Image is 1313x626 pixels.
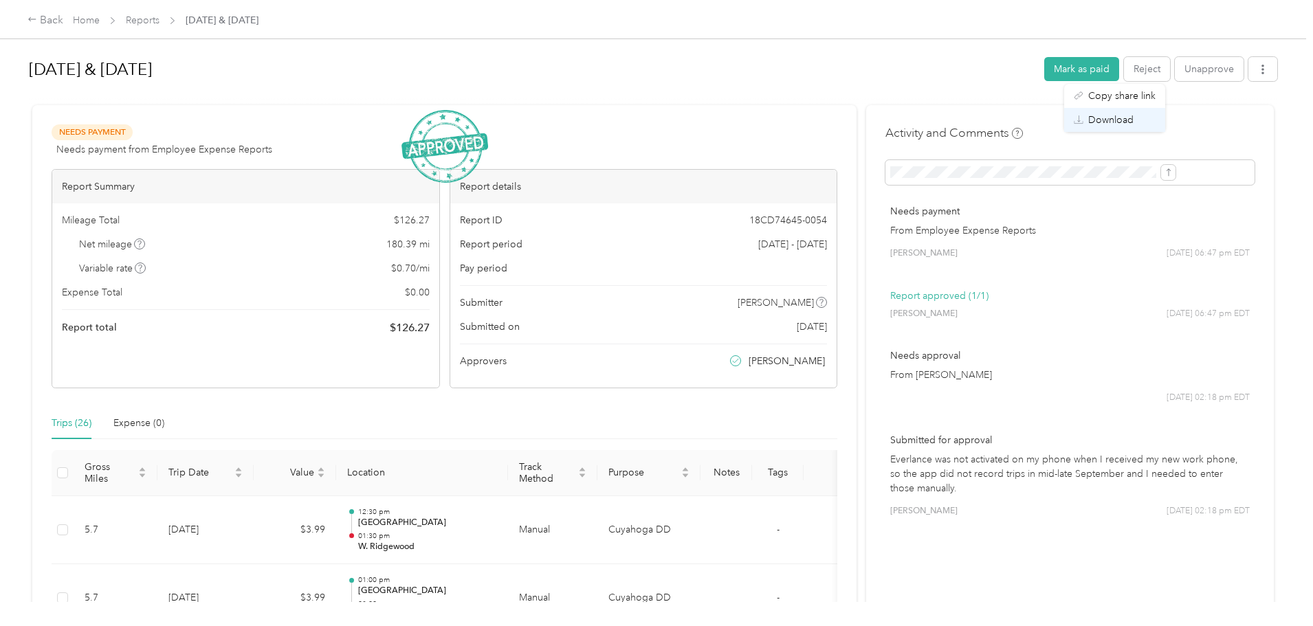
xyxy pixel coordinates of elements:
span: [DATE] [797,320,827,334]
button: Mark as paid [1044,57,1119,81]
span: [PERSON_NAME] [749,354,825,368]
span: Net mileage [79,237,146,251]
h1: August & September 2025 [29,53,1035,86]
p: 03:00 pm [358,599,497,609]
p: Needs approval [890,348,1250,363]
span: [PERSON_NAME] [738,295,814,310]
span: - [777,592,780,603]
p: From [PERSON_NAME] [890,368,1250,382]
div: Trips (26) [52,416,91,431]
td: Manual [508,496,597,565]
span: $ 0.00 [405,285,430,300]
td: 5.7 [74,496,157,565]
span: Approvers [460,354,507,368]
p: W. Ridgewood [358,541,497,553]
th: Gross Miles [74,450,157,496]
th: Track Method [508,450,597,496]
th: Purpose [597,450,700,496]
span: [DATE] 02:18 pm EDT [1167,392,1250,404]
a: Home [73,14,100,26]
div: Report Summary [52,170,439,203]
iframe: Everlance-gr Chat Button Frame [1236,549,1313,626]
span: Submitted on [460,320,520,334]
span: Report total [62,320,117,335]
p: [GEOGRAPHIC_DATA] [358,517,497,529]
span: caret-up [138,465,146,473]
th: Location [336,450,508,496]
span: 180.39 mi [386,237,430,251]
p: 12:30 pm [358,507,497,517]
span: - [777,524,780,535]
span: 18CD74645-0054 [749,213,827,227]
p: [GEOGRAPHIC_DATA] [358,585,497,597]
span: Trip Date [168,467,232,478]
span: [DATE] 06:47 pm EDT [1167,308,1250,320]
td: [DATE] [157,496,254,565]
p: From Employee Expense Reports [890,223,1250,238]
p: 01:00 pm [358,575,497,585]
span: caret-down [317,471,325,480]
span: [PERSON_NAME] [890,247,958,260]
p: 01:30 pm [358,531,497,541]
p: Everlance was not activated on my phone when I received my new work phone, so the app did not rec... [890,452,1250,495]
span: Variable rate [79,261,146,276]
img: ApprovedStamp [401,110,488,183]
span: Download [1088,113,1134,127]
span: [DATE] - [DATE] [758,237,827,251]
p: Submitted for approval [890,433,1250,447]
span: caret-up [234,465,243,473]
span: $ 126.27 [390,320,430,336]
span: Pay period [460,261,507,276]
td: Cuyahoga DD [597,496,700,565]
span: Needs Payment [52,124,133,140]
span: caret-down [681,471,689,480]
p: Needs payment [890,204,1250,219]
span: [PERSON_NAME] [890,505,958,517]
span: Mileage Total [62,213,120,227]
span: Report period [460,237,522,251]
span: caret-down [234,471,243,480]
span: Value [265,467,314,478]
span: caret-down [578,471,586,480]
span: Copy share link [1088,89,1156,103]
th: Trip Date [157,450,254,496]
span: Submitter [460,295,503,310]
a: Reports [126,14,159,26]
button: Reject [1124,57,1170,81]
p: Report approved (1/1) [890,289,1250,303]
div: Expense (0) [113,416,164,431]
span: [PERSON_NAME] [890,308,958,320]
span: Expense Total [62,285,122,300]
span: caret-up [317,465,325,473]
button: Unapprove [1175,57,1244,81]
span: Purpose [608,467,678,478]
div: Back [27,12,63,29]
th: Value [254,450,336,496]
span: Report ID [460,213,503,227]
th: Tags [752,450,804,496]
span: caret-up [681,465,689,473]
span: [DATE] 06:47 pm EDT [1167,247,1250,260]
span: $ 0.70 / mi [391,261,430,276]
span: $ 126.27 [394,213,430,227]
span: [DATE] 02:18 pm EDT [1167,505,1250,517]
div: Report details [450,170,837,203]
th: Notes [700,450,752,496]
h4: Activity and Comments [885,124,1023,142]
span: Gross Miles [85,461,135,484]
span: caret-down [138,471,146,480]
span: [DATE] & [DATE] [186,13,258,27]
span: caret-up [578,465,586,473]
span: Needs payment from Employee Expense Reports [56,142,272,157]
td: $3.99 [254,496,336,565]
span: Track Method [519,461,575,484]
